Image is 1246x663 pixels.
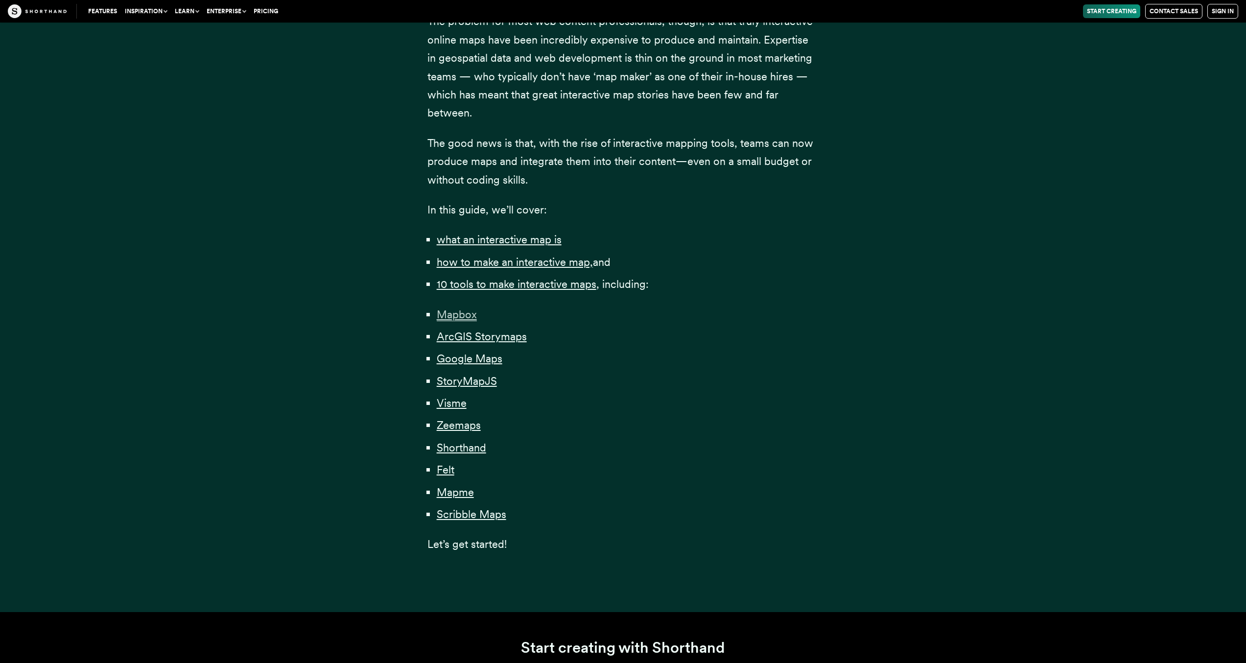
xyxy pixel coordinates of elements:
[84,4,121,18] a: Features
[203,4,250,18] button: Enterprise
[8,4,67,18] img: The Craft
[427,538,507,550] span: Let’s get started!
[437,397,467,409] a: Visme
[593,256,611,268] span: and
[521,639,725,657] span: Start creating with Shorthand
[437,352,502,365] a: Google Maps
[121,4,171,18] button: Inspiration
[171,4,203,18] button: Learn
[437,419,481,431] a: Zeemaps
[1145,4,1202,19] a: Contact Sales
[427,137,813,186] span: The good news is that, with the rise of interactive mapping tools, teams can now produce maps and...
[437,278,596,290] a: 10 tools to make interactive maps
[250,4,282,18] a: Pricing
[437,308,477,321] a: Mapbox
[1083,4,1140,18] a: Start Creating
[437,441,486,454] a: Shorthand
[437,375,497,387] a: StoryMapJS
[437,463,454,476] a: Felt
[437,256,593,268] a: how to make an interactive map,
[437,508,506,521] a: Scribble Maps
[1207,4,1238,19] a: Sign in
[437,330,527,343] a: ArcGIS Storymaps
[437,486,474,498] a: Mapme
[437,233,562,246] a: what an interactive map is
[427,203,547,216] span: In this guide, we’ll cover:
[596,278,649,290] span: , including:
